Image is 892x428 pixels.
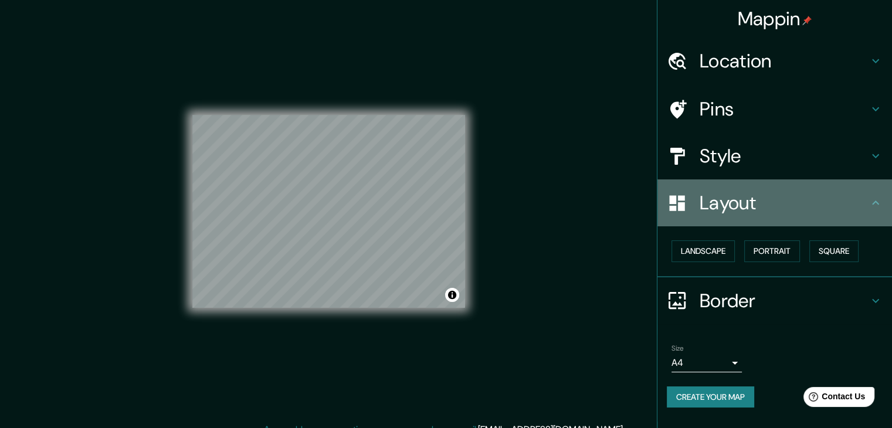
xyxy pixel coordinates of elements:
h4: Layout [700,191,869,215]
canvas: Map [192,115,465,308]
img: pin-icon.png [802,16,812,25]
div: Border [657,277,892,324]
h4: Border [700,289,869,312]
h4: Location [700,49,869,73]
h4: Pins [700,97,869,121]
button: Square [809,240,859,262]
iframe: Help widget launcher [788,382,879,415]
button: Portrait [744,240,800,262]
div: Style [657,133,892,179]
button: Create your map [667,386,754,408]
button: Toggle attribution [445,288,459,302]
button: Landscape [671,240,735,262]
label: Size [671,343,684,353]
div: Location [657,38,892,84]
h4: Mappin [738,7,812,30]
h4: Style [700,144,869,168]
div: Pins [657,86,892,133]
div: Layout [657,179,892,226]
div: A4 [671,354,742,372]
